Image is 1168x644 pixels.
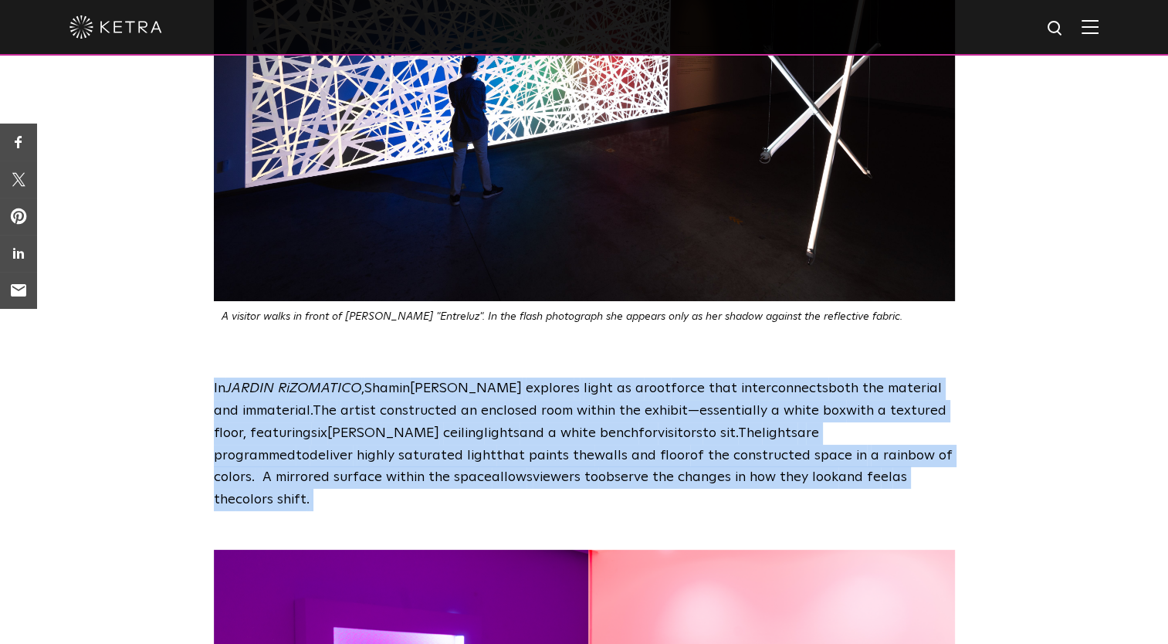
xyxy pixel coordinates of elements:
[311,426,327,440] span: six
[306,493,310,507] span: .
[214,426,819,463] span: re programmed
[484,426,520,440] span: lights
[598,470,838,484] span: observe the changes in how they look
[327,426,439,440] span: [PERSON_NAME]
[671,381,828,395] span: force that interconnects
[361,381,364,395] span: ,
[738,426,762,440] span: The
[443,426,484,440] span: ceiling
[252,470,255,484] span: .
[214,381,942,418] span: both the material and immaterial.
[690,449,867,463] span: of the constructed space in
[533,470,598,484] span: viewers to
[584,381,644,395] span: light as a
[225,381,361,395] span: JARDIN RiZOMATICO
[702,426,738,440] span: to sit.
[310,449,353,463] span: deliver
[638,426,658,440] span: for
[313,404,329,418] span: Th
[364,381,410,395] span: Shamin
[235,493,306,507] span: colors shift
[262,470,492,484] span: A mirrored surface within the space
[762,426,797,440] span: lights
[329,404,337,418] span: e
[594,449,690,463] span: walls and floor
[520,426,638,440] span: and a white bench
[574,381,580,395] span: s
[526,381,574,395] span: explore
[644,381,671,395] span: root
[526,470,533,484] span: s
[492,470,526,484] span: allow
[881,470,892,484] span: el
[1046,19,1065,39] img: search icon
[658,426,702,440] span: visitors
[1082,19,1099,34] img: Hamburger%20Nav.svg
[797,426,806,440] span: a
[357,449,496,463] span: highly saturated light
[296,449,310,463] span: to
[340,404,846,418] span: artist constructed an enclosed room within the exhibit—essentially a white box
[496,449,594,463] span: that paints the
[410,381,522,395] span: [PERSON_NAME]
[214,404,946,440] span: with a textured floor, featuring
[838,470,881,484] span: and fe
[214,381,225,395] span: In
[69,15,162,39] img: ketra-logo-2019-white
[222,311,902,322] i: A visitor walks in front of [PERSON_NAME] "Entreluz". In the flash photograph she appears only as...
